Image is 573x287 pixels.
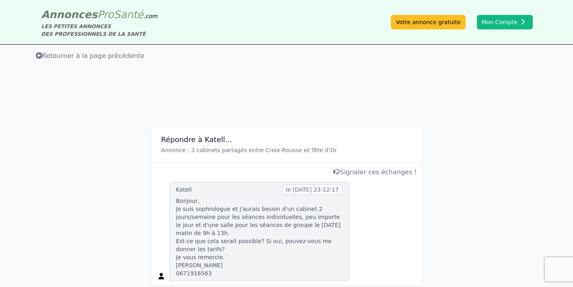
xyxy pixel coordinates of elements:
[97,8,114,21] span: Pro
[41,8,98,21] span: Annonces
[114,8,144,21] span: Santé
[176,197,343,277] p: Bonjour, Je suis sophrologue et j'aurais besoin d'un cabinet 2 jours/semaine pour les séances ind...
[144,13,157,19] span: .com
[41,23,158,38] div: LES PETITES ANNONCES DES PROFESSIONNELS DE LA SANTÉ
[36,52,145,60] span: Retourner à la page précédente
[156,167,417,177] div: Signaler ces échanges !
[161,135,412,145] h3: Répondre à Katell...
[36,52,42,59] i: Retourner à la liste
[176,186,192,194] div: Katell
[161,146,412,154] p: Annonce : 3 cabinets partagés entre Croix-Rousse et Tête d’Or
[282,184,343,195] span: le [DATE] 23:12:17
[477,15,533,29] button: Mon Compte
[41,8,158,21] a: AnnoncesProSanté.com
[391,15,465,29] a: Votre annonce gratuite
